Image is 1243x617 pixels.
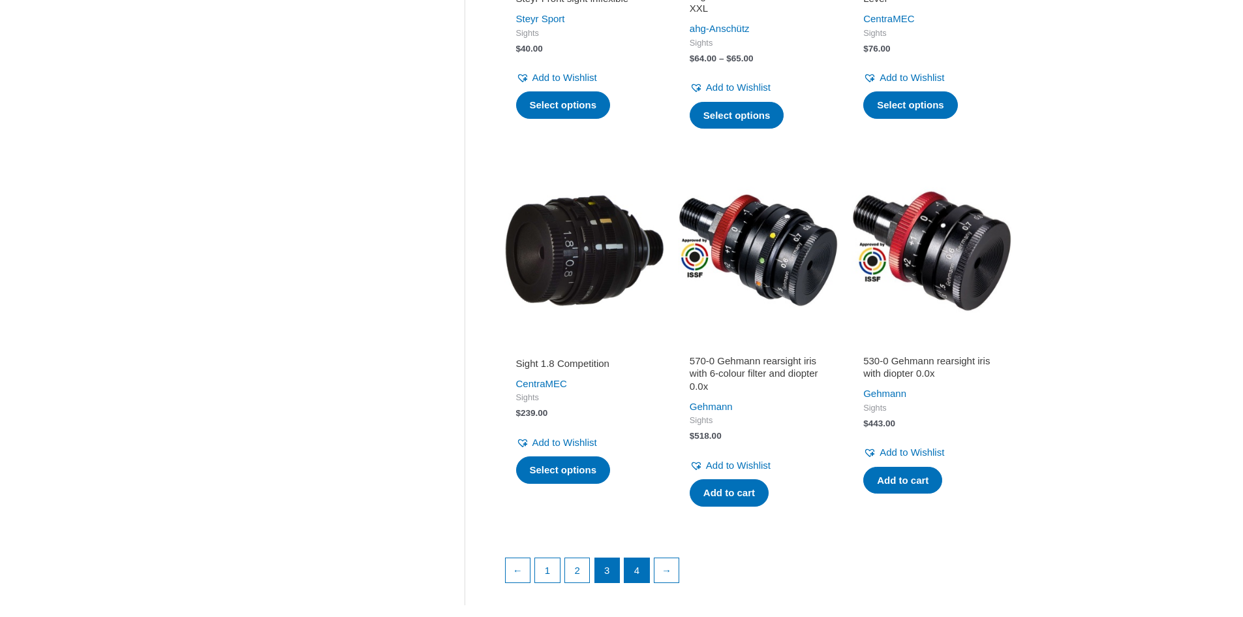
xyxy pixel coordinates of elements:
a: Select options for “Steyr Front sight inflexible” [516,91,611,119]
iframe: Customer reviews powered by Trustpilot [863,339,1000,355]
a: MEC [545,378,567,389]
bdi: 239.00 [516,408,548,418]
span: Add to Wishlist [706,82,771,93]
a: Add to cart: “570-0 Gehmann rearsight iris with 6-colour filter and diopter 0.0x” [690,479,769,507]
span: Sights [516,28,653,39]
bdi: 76.00 [863,44,890,54]
a: Select options for “ahg-SIGHT RAISER BLOCK XXL” [690,102,784,129]
a: Select options for “Sight 1.8 Competition” [516,456,611,484]
a: 570-0 Gehmann rearsight iris with 6-colour filter and diopter 0.0x [690,355,827,398]
bdi: 443.00 [863,419,895,428]
span: $ [690,431,695,441]
a: → [654,558,679,583]
h2: 530-0 Gehmann rearsight iris with diopter 0.0x [863,355,1000,380]
bdi: 518.00 [690,431,722,441]
img: Sight 1.8 Competition [504,170,665,330]
a: ← [506,558,530,583]
a: Centra [863,13,893,24]
a: Page 4 [624,558,649,583]
a: Steyr Sport [516,13,565,24]
nav: Product Pagination [504,558,1013,590]
a: Add to Wishlist [690,78,771,97]
span: $ [863,419,868,428]
a: Centra [516,378,545,389]
a: Gehmann [863,388,906,399]
img: 530-0 Gehmann rearsight iris with diopter 0.0x [852,170,1012,330]
a: Select options for “Level” [863,91,958,119]
span: Sights [863,28,1000,39]
span: Page 3 [595,558,620,583]
a: Add to Wishlist [516,69,597,87]
span: Sights [516,392,653,403]
a: Add to cart: “530-0 Gehmann rearsight iris with diopter 0.0x” [863,467,942,494]
span: $ [690,54,695,63]
span: Add to Wishlist [880,72,944,83]
span: $ [726,54,731,63]
span: $ [863,44,868,54]
a: Page 2 [565,558,590,583]
span: Add to Wishlist [706,460,771,471]
iframe: Customer reviews powered by Trustpilot [690,339,827,355]
a: MEC [893,13,914,24]
span: – [719,54,724,63]
iframe: Customer reviews powered by Trustpilot [516,339,653,355]
a: Add to Wishlist [863,443,944,462]
a: Page 1 [535,558,560,583]
a: ahg-Anschütz [690,23,750,34]
span: Add to Wishlist [880,447,944,458]
span: Sights [863,403,1000,414]
a: Add to Wishlist [863,69,944,87]
img: 570-0 Gehmann rearsight iris [678,170,838,330]
bdi: 64.00 [690,54,716,63]
span: Add to Wishlist [532,72,597,83]
bdi: 65.00 [726,54,753,63]
a: 530-0 Gehmann rearsight iris with diopter 0.0x [863,355,1000,385]
a: Add to Wishlist [516,434,597,452]
span: $ [516,44,521,54]
span: Add to Wishlist [532,437,597,448]
a: Add to Wishlist [690,456,771,475]
span: $ [516,408,521,418]
h2: Sight 1.8 Competition [516,357,653,370]
a: Sight 1.8 Competition [516,357,653,375]
a: Gehmann [690,401,733,412]
h2: 570-0 Gehmann rearsight iris with 6-colour filter and diopter 0.0x [690,355,827,393]
span: Sights [690,415,827,426]
span: Sights [690,38,827,49]
bdi: 40.00 [516,44,543,54]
